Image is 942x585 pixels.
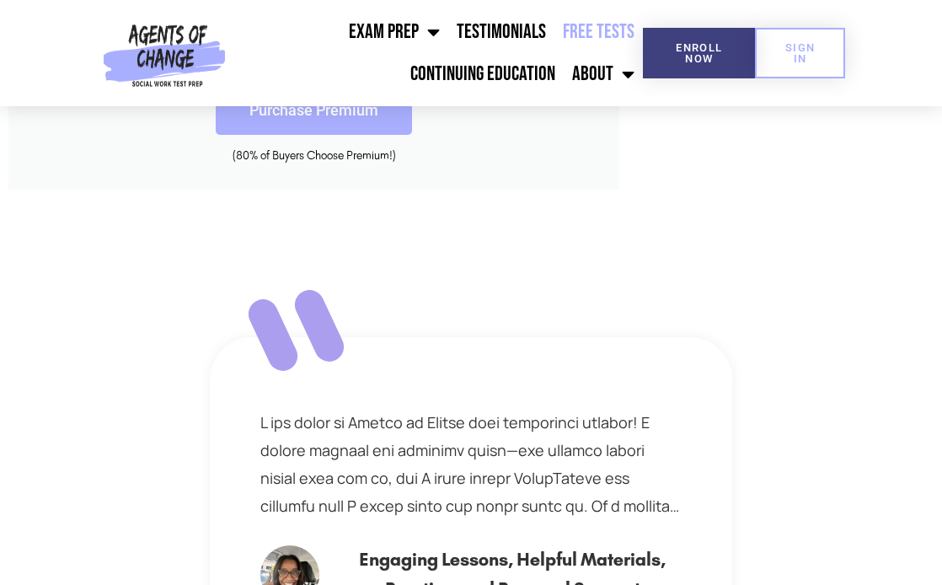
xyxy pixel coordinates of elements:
[670,42,728,64] span: Enroll Now
[554,11,643,53] a: Free Tests
[402,53,564,95] a: Continuing Education
[232,11,643,95] nav: Menu
[643,28,755,78] a: Enroll Now
[216,86,412,135] a: Purchase Premium
[755,28,845,78] a: SIGN IN
[448,11,554,53] a: Testimonials
[782,42,818,64] span: SIGN IN
[260,409,682,520] div: L ips dolor si Ametco ad Elitse doei temporinci utlabor! E dolore magnaal eni adminimv quisn—exe ...
[564,53,643,95] a: About
[34,148,594,164] div: (80% of Buyers Choose Premium!)
[340,11,448,53] a: Exam Prep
